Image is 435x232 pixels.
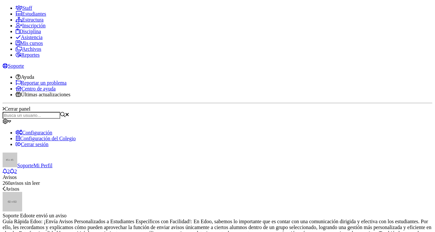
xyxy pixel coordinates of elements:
img: 45x45 [3,153,17,167]
a: Reportes [16,52,40,58]
div: Avisos [3,174,432,180]
a: Mis cursos [16,40,43,46]
a: 2 [3,169,10,174]
a: Disciplina [16,29,41,34]
span: Disciplina [20,29,41,34]
span: Mi Perfil [34,163,52,168]
a: Reportar un problema [16,80,66,86]
div: te envió un aviso [3,213,432,219]
a: Ayuda [16,74,34,80]
span: Asistencia [21,34,43,40]
span: avisos sin leer [3,180,40,186]
span: Soporte [8,63,24,69]
span: 2 [7,169,10,174]
span: Estudiantes [22,11,46,17]
span: 260 [3,180,10,186]
span: Cerrar panel [5,106,31,112]
a: Asistencia [16,34,43,40]
img: 60x60 [3,192,22,212]
a: Cerrar sesión [16,142,49,147]
span: Staff [22,5,32,11]
span: Estructura [22,17,44,22]
a: Archivos [16,46,41,52]
a: Staff [16,5,32,11]
a: Estudiantes [16,11,46,17]
span: Archivos [22,46,41,52]
a: Inscripción [16,23,46,28]
a: Configuración del Colegio [16,136,76,141]
span: Reportes [21,52,40,58]
a: Centro de ayuda [16,86,56,91]
a: Configuración [16,130,52,135]
a: Últimas actualizaciones [16,92,70,97]
a: 2 [10,169,17,174]
span: Inscripción [22,23,46,28]
input: Busca un usuario... [3,112,60,119]
a: Soporte [3,63,24,69]
a: Estructura [16,17,44,22]
span: Soporte Edoo [3,213,31,218]
span: Avisos [5,186,19,192]
span: Mis cursos [20,40,43,46]
span: Soporte [17,163,34,168]
a: SoporteMi Perfil [3,163,52,168]
span: 2 [14,169,17,174]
